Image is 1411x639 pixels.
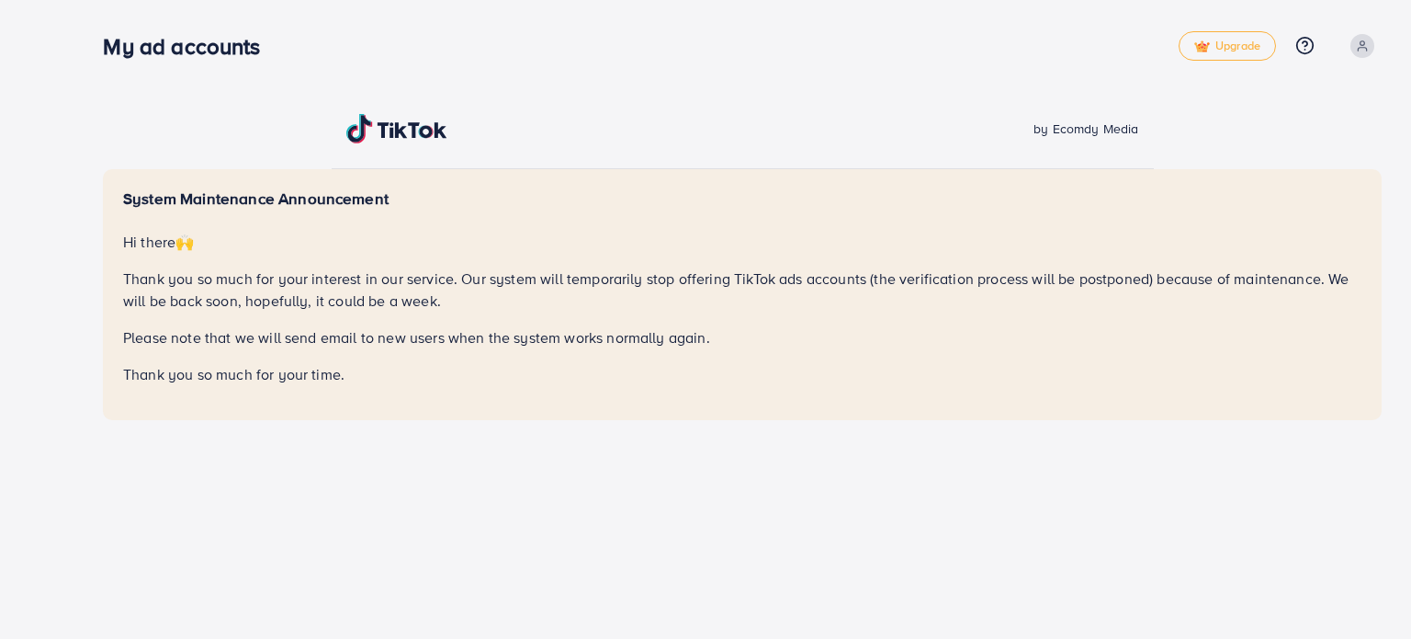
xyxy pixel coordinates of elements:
[103,33,275,60] h3: My ad accounts
[1194,40,1210,53] img: tick
[123,231,1361,253] p: Hi there
[123,189,1361,209] h5: System Maintenance Announcement
[123,326,1361,348] p: Please note that we will send email to new users when the system works normally again.
[1033,120,1138,138] span: by Ecomdy Media
[123,268,1361,312] p: Thank you so much for your interest in our service. Our system will temporarily stop offering Tik...
[123,363,1361,385] p: Thank you so much for your time.
[346,114,447,143] img: TikTok
[1194,40,1260,53] span: Upgrade
[175,232,194,252] span: 🙌
[1179,31,1276,61] a: tickUpgrade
